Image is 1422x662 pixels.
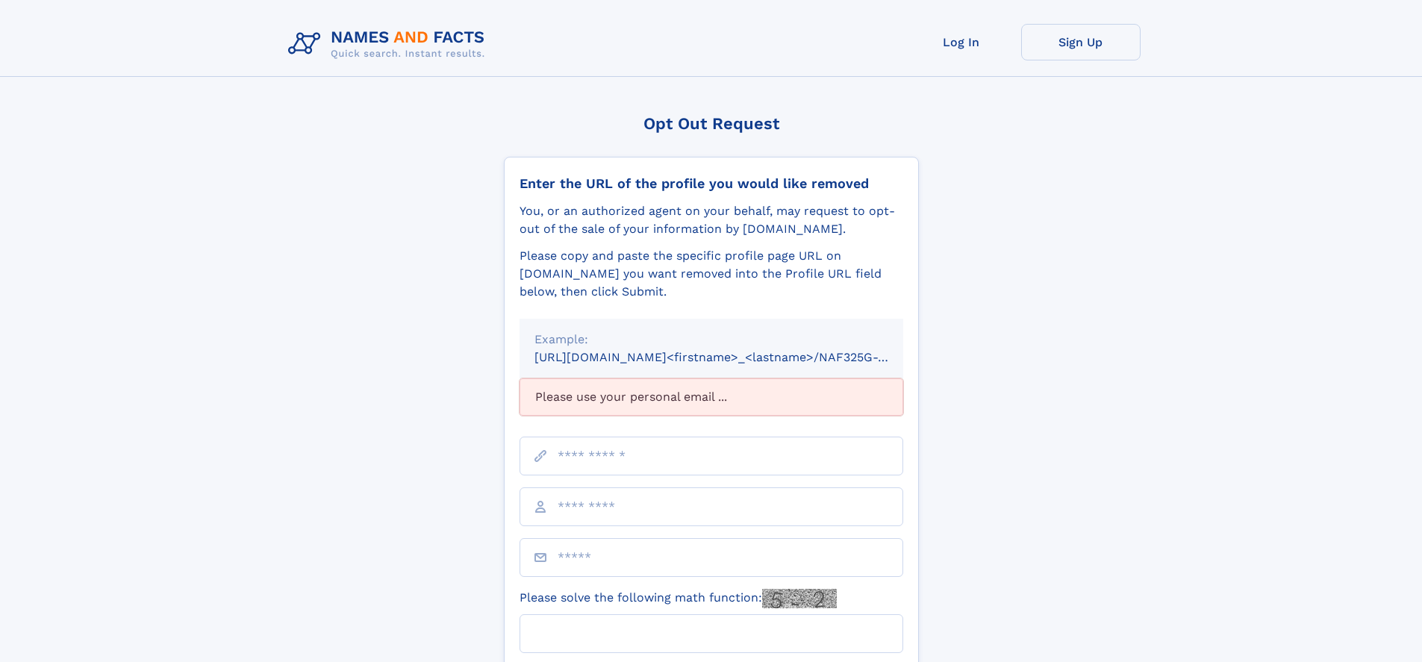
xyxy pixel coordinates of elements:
div: Example: [534,331,888,349]
a: Sign Up [1021,24,1141,60]
div: Please copy and paste the specific profile page URL on [DOMAIN_NAME] you want removed into the Pr... [520,247,903,301]
div: Enter the URL of the profile you would like removed [520,175,903,192]
div: Please use your personal email ... [520,378,903,416]
a: Log In [902,24,1021,60]
div: Opt Out Request [504,114,919,133]
img: Logo Names and Facts [282,24,497,64]
div: You, or an authorized agent on your behalf, may request to opt-out of the sale of your informatio... [520,202,903,238]
label: Please solve the following math function: [520,589,837,608]
small: [URL][DOMAIN_NAME]<firstname>_<lastname>/NAF325G-xxxxxxxx [534,350,932,364]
